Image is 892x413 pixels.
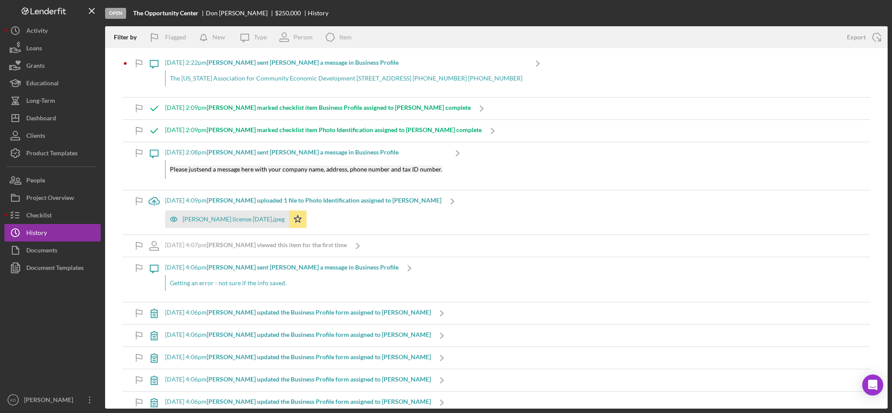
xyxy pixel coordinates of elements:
[254,34,267,41] div: Type
[26,241,57,261] div: Documents
[207,375,431,383] b: [PERSON_NAME] updated the Business Profile form assigned to [PERSON_NAME]
[4,189,101,206] button: Project Overview
[143,257,420,302] a: [DATE] 4:06pm[PERSON_NAME] sent [PERSON_NAME] a message in Business ProfileGetting an error - not...
[133,10,198,17] b: The Opportunity Center
[4,391,101,409] button: KD[PERSON_NAME]
[212,28,225,46] div: New
[22,391,79,411] div: [PERSON_NAME]
[143,52,549,97] a: [DATE] 2:22pm[PERSON_NAME] sent [PERSON_NAME] a message in Business ProfileThe [US_STATE] Associa...
[26,206,52,226] div: Checklist
[26,109,56,129] div: Dashboard
[26,39,42,59] div: Loans
[207,126,482,133] b: [PERSON_NAME] marked checklist item Photo Identification assigned to [PERSON_NAME] complete
[195,28,234,46] button: New
[143,235,369,257] a: [DATE] 4:07pm[PERSON_NAME] viewed this item for the first time
[4,57,101,74] button: Grants
[26,57,45,77] div: Grants
[207,148,398,156] b: [PERSON_NAME] sent [PERSON_NAME] a message in Business Profile
[143,98,493,119] a: [DATE] 2:09pm[PERSON_NAME] marked checklist item Business Profile assigned to [PERSON_NAME] complete
[165,70,527,86] div: The [US_STATE] Association for Community Economic Development [STREET_ADDRESS] [PHONE_NUMBER] [PH...
[339,34,352,41] div: Item
[165,59,527,66] div: [DATE] 2:22pm
[26,92,55,112] div: Long-Term
[275,9,301,17] span: $250,000
[207,263,398,271] b: [PERSON_NAME] sent [PERSON_NAME] a message in Business Profile
[4,39,101,57] button: Loans
[170,165,199,173] mark: Please just
[207,353,431,360] b: [PERSON_NAME] updated the Business Profile form assigned to [PERSON_NAME]
[207,59,398,66] b: [PERSON_NAME] sent [PERSON_NAME] a message in Business Profile
[199,165,442,173] mark: send a message here with your company name, address, phone number and tax ID number.
[165,104,471,111] div: [DATE] 2:09pm
[26,144,78,164] div: Product Templates
[838,28,888,46] button: Export
[143,347,453,369] a: [DATE] 4:06pm[PERSON_NAME] updated the Business Profile form assigned to [PERSON_NAME]
[26,171,45,191] div: People
[165,149,447,156] div: [DATE] 2:08pm
[26,189,74,209] div: Project Overview
[207,104,471,111] b: [PERSON_NAME] marked checklist item Business Profile assigned to [PERSON_NAME] complete
[4,206,101,224] button: Checklist
[26,22,48,42] div: Activity
[207,331,431,338] b: [PERSON_NAME] updated the Business Profile form assigned to [PERSON_NAME]
[165,264,398,271] div: [DATE] 4:06pm
[165,353,431,360] div: [DATE] 4:06pm
[207,196,441,204] b: [PERSON_NAME] uploaded 1 file to Photo Identification assigned to [PERSON_NAME]
[207,398,431,405] b: [PERSON_NAME] updated the Business Profile form assigned to [PERSON_NAME]
[143,120,504,142] a: [DATE] 2:09pm[PERSON_NAME] marked checklist item Photo Identification assigned to [PERSON_NAME] c...
[105,8,126,19] div: Open
[862,374,883,395] div: Open Intercom Messenger
[4,109,101,127] button: Dashboard
[207,241,347,248] b: [PERSON_NAME] viewed this item for the first time
[4,22,101,39] button: Activity
[4,171,101,189] button: People
[165,28,186,46] div: Flagged
[165,309,431,316] div: [DATE] 4:06pm
[4,241,101,259] button: Documents
[143,190,463,234] a: [DATE] 4:09pm[PERSON_NAME] uploaded 1 file to Photo Identification assigned to [PERSON_NAME][PERS...
[207,308,431,316] b: [PERSON_NAME] updated the Business Profile form assigned to [PERSON_NAME]
[4,224,101,241] button: History
[206,10,275,17] div: Don [PERSON_NAME]
[143,325,453,346] a: [DATE] 4:06pm[PERSON_NAME] updated the Business Profile form assigned to [PERSON_NAME]
[165,398,431,405] div: [DATE] 4:06pm
[4,127,101,144] button: Clients
[114,34,143,41] div: Filter by
[143,142,469,189] a: [DATE] 2:08pm[PERSON_NAME] sent [PERSON_NAME] a message in Business ProfilePlease justsend a mess...
[847,28,866,46] div: Export
[165,126,482,133] div: [DATE] 2:09pm
[4,92,101,109] button: Long-Term
[26,259,84,279] div: Document Templates
[165,376,431,383] div: [DATE] 4:06pm
[4,144,101,162] button: Product Templates
[183,216,285,223] div: [PERSON_NAME] license [DATE].jpeg
[165,275,398,291] div: Getting an error - not sure if the info saved.
[143,302,453,324] a: [DATE] 4:06pm[PERSON_NAME] updated the Business Profile form assigned to [PERSON_NAME]
[26,74,59,94] div: Educational
[10,398,16,402] text: KD
[165,210,307,228] button: [PERSON_NAME] license [DATE].jpeg
[4,74,101,92] button: Educational
[165,331,431,338] div: [DATE] 4:06pm
[165,197,441,204] div: [DATE] 4:09pm
[143,369,453,391] a: [DATE] 4:06pm[PERSON_NAME] updated the Business Profile form assigned to [PERSON_NAME]
[143,28,195,46] button: Flagged
[293,34,313,41] div: Person
[4,259,101,276] button: Document Templates
[308,10,328,17] div: History
[26,127,45,147] div: Clients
